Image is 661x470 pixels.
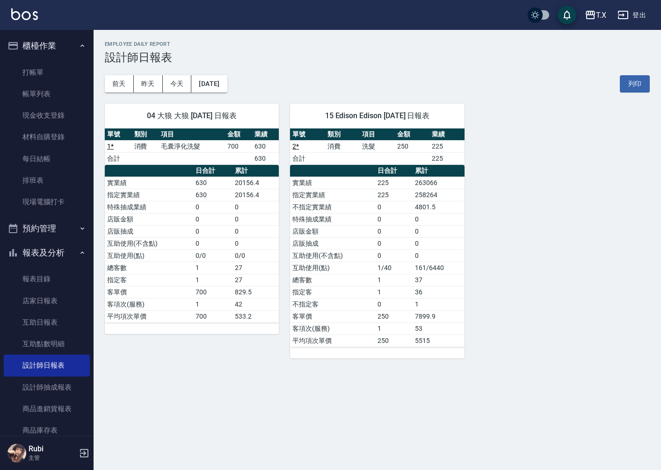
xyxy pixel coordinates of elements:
td: 互助使用(點) [105,249,193,262]
td: 263066 [413,177,465,189]
td: 700 [225,140,252,152]
td: 互助使用(點) [290,262,375,274]
td: 店販抽成 [105,225,193,237]
td: 0 [375,225,413,237]
td: 533.2 [232,310,279,322]
td: 37 [413,274,465,286]
td: 630 [193,189,232,201]
td: 630 [193,177,232,189]
th: 金額 [225,128,252,141]
td: 合計 [105,152,132,164]
td: 42 [232,298,279,310]
a: 商品進銷貨報表 [4,398,90,420]
th: 日合計 [375,165,413,177]
button: 昨天 [134,75,163,93]
div: T.X [596,9,606,21]
td: 250 [375,310,413,322]
table: a dense table [290,128,464,165]
img: Person [7,444,26,463]
a: 現場電腦打卡 [4,191,90,213]
td: 指定實業績 [105,189,193,201]
span: 15 Edison Edison [DATE] 日報表 [301,111,453,121]
td: 225 [429,152,465,164]
td: 0 [413,213,465,225]
h2: Employee Daily Report [105,41,650,47]
th: 項目 [159,128,225,141]
td: 1 [375,322,413,335]
td: 829.5 [232,286,279,298]
th: 累計 [413,165,465,177]
td: 0 [375,298,413,310]
table: a dense table [105,165,279,323]
a: 打帳單 [4,62,90,83]
td: 店販抽成 [290,237,375,249]
th: 業績 [252,128,279,141]
img: Logo [11,8,38,20]
td: 總客數 [290,274,375,286]
td: 店販金額 [290,225,375,237]
th: 日合計 [193,165,232,177]
th: 累計 [232,165,279,177]
td: 20156.4 [232,177,279,189]
td: 258264 [413,189,465,201]
td: 27 [232,274,279,286]
td: 總客數 [105,262,193,274]
td: 店販金額 [105,213,193,225]
td: 630 [252,152,279,164]
td: 1/40 [375,262,413,274]
h3: 設計師日報表 [105,51,650,64]
td: 消費 [325,140,360,152]
td: 0 [375,237,413,249]
th: 業績 [429,128,465,141]
td: 實業績 [290,177,375,189]
td: 0 [193,201,232,213]
p: 主管 [29,454,76,462]
a: 帳單列表 [4,83,90,105]
td: 225 [375,177,413,189]
td: 客單價 [290,310,375,322]
th: 類別 [132,128,159,141]
td: 0 [193,213,232,225]
td: 實業績 [105,177,193,189]
button: 前天 [105,75,134,93]
td: 0 [413,237,465,249]
td: 53 [413,322,465,335]
a: 報表目錄 [4,268,90,290]
td: 特殊抽成業績 [105,201,193,213]
td: 消費 [132,140,159,152]
button: 列印 [620,75,650,93]
td: 250 [375,335,413,347]
a: 每日結帳 [4,148,90,170]
td: 0 [193,237,232,249]
td: 互助使用(不含點) [105,237,193,249]
td: 0/0 [232,249,279,262]
span: 04 大狼 大狼 [DATE] 日報表 [116,111,268,121]
td: 27 [232,262,279,274]
button: 今天 [163,75,192,93]
button: 櫃檯作業 [4,34,90,58]
td: 250 [395,140,429,152]
td: 700 [193,310,232,322]
td: 20156.4 [232,189,279,201]
td: 1 [193,262,232,274]
td: 5515 [413,335,465,347]
td: 36 [413,286,465,298]
td: 7899.9 [413,310,465,322]
td: 互助使用(不含點) [290,249,375,262]
th: 單號 [290,128,325,141]
a: 商品庫存表 [4,420,90,441]
button: [DATE] [191,75,227,93]
td: 0 [232,201,279,213]
td: 毛囊淨化洗髮 [159,140,225,152]
td: 0 [232,225,279,237]
td: 1 [375,286,413,298]
button: T.X [581,6,610,25]
td: 0 [413,225,465,237]
a: 互助日報表 [4,312,90,333]
th: 類別 [325,128,360,141]
a: 現金收支登錄 [4,105,90,126]
a: 店家日報表 [4,290,90,312]
td: 0 [413,249,465,262]
td: 630 [252,140,279,152]
td: 合計 [290,152,325,164]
